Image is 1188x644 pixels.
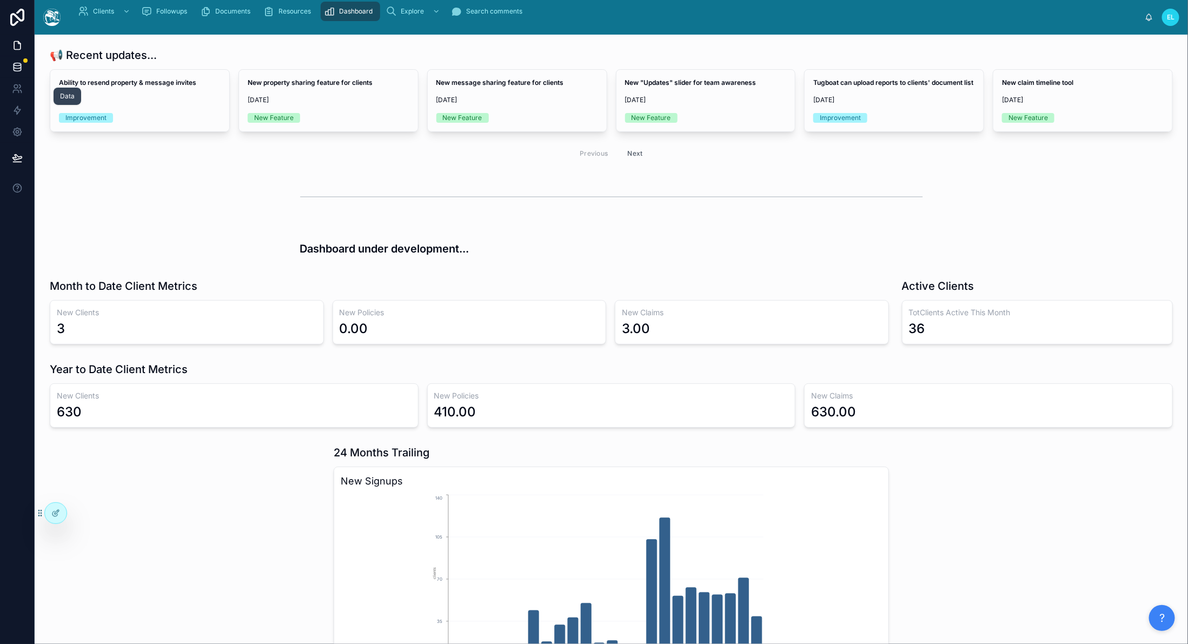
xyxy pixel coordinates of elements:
[448,2,530,21] a: Search comments
[632,113,671,123] div: New Feature
[436,78,564,87] strong: New message sharing feature for clients
[59,96,221,104] span: [DATE]
[434,390,789,401] h3: New Policies
[260,2,318,21] a: Resources
[436,96,598,104] span: [DATE]
[50,278,197,294] h1: Month to Date Client Metrics
[57,390,412,401] h3: New Clients
[811,403,856,421] div: 630.00
[436,495,443,501] tspan: 140
[625,78,756,87] strong: New "Updates" slider for team awareness
[59,78,196,87] strong: Ability to resend property & message invites
[437,619,443,624] tspan: 35
[248,96,409,104] span: [DATE]
[1002,96,1164,104] span: [DATE]
[820,113,861,123] div: Improvement
[50,69,230,132] a: Ability to resend property & message invites[DATE]Improvement
[625,96,787,104] span: [DATE]
[300,241,923,257] h3: Dashboard under development...
[138,2,195,21] a: Followups
[804,69,984,132] a: Tugboat can upload reports to clients' document list[DATE]Improvement
[427,69,607,132] a: New message sharing feature for clients[DATE]New Feature
[60,92,75,101] div: Data
[466,7,522,16] span: Search comments
[443,113,482,123] div: New Feature
[902,278,974,294] h1: Active Clients
[57,307,317,318] h3: New Clients
[43,9,61,26] img: App logo
[993,69,1173,132] a: New claim timeline tool[DATE]New Feature
[65,113,107,123] div: Improvement
[436,534,443,540] tspan: 105
[278,7,311,16] span: Resources
[433,567,437,579] tspan: clients
[813,78,973,87] strong: Tugboat can upload reports to clients' document list
[93,7,114,16] span: Clients
[401,7,424,16] span: Explore
[238,69,419,132] a: New property sharing feature for clients[DATE]New Feature
[50,362,188,377] h1: Year to Date Client Metrics
[622,320,650,337] div: 3.00
[341,474,882,489] h3: New Signups
[620,145,651,162] button: Next
[340,307,600,318] h3: New Policies
[334,445,429,460] h1: 24 Months Trailing
[254,113,294,123] div: New Feature
[340,320,368,337] div: 0.00
[813,96,975,104] span: [DATE]
[1002,78,1073,87] strong: New claim timeline tool
[57,403,82,421] div: 630
[156,7,187,16] span: Followups
[434,403,476,421] div: 410.00
[1149,605,1175,631] button: ?
[909,320,925,337] div: 36
[50,48,157,63] h1: 📢 Recent updates...
[382,2,446,21] a: Explore
[197,2,258,21] a: Documents
[57,320,65,337] div: 3
[811,390,1166,401] h3: New Claims
[75,2,136,21] a: Clients
[1008,113,1048,123] div: New Feature
[622,307,882,318] h3: New Claims
[215,7,250,16] span: Documents
[321,2,380,21] a: Dashboard
[616,69,796,132] a: New "Updates" slider for team awareness[DATE]New Feature
[1167,13,1174,22] span: EL
[248,78,373,87] strong: New property sharing feature for clients
[437,576,443,582] tspan: 70
[909,307,1166,318] h3: TotClients Active This Month
[339,7,373,16] span: Dashboard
